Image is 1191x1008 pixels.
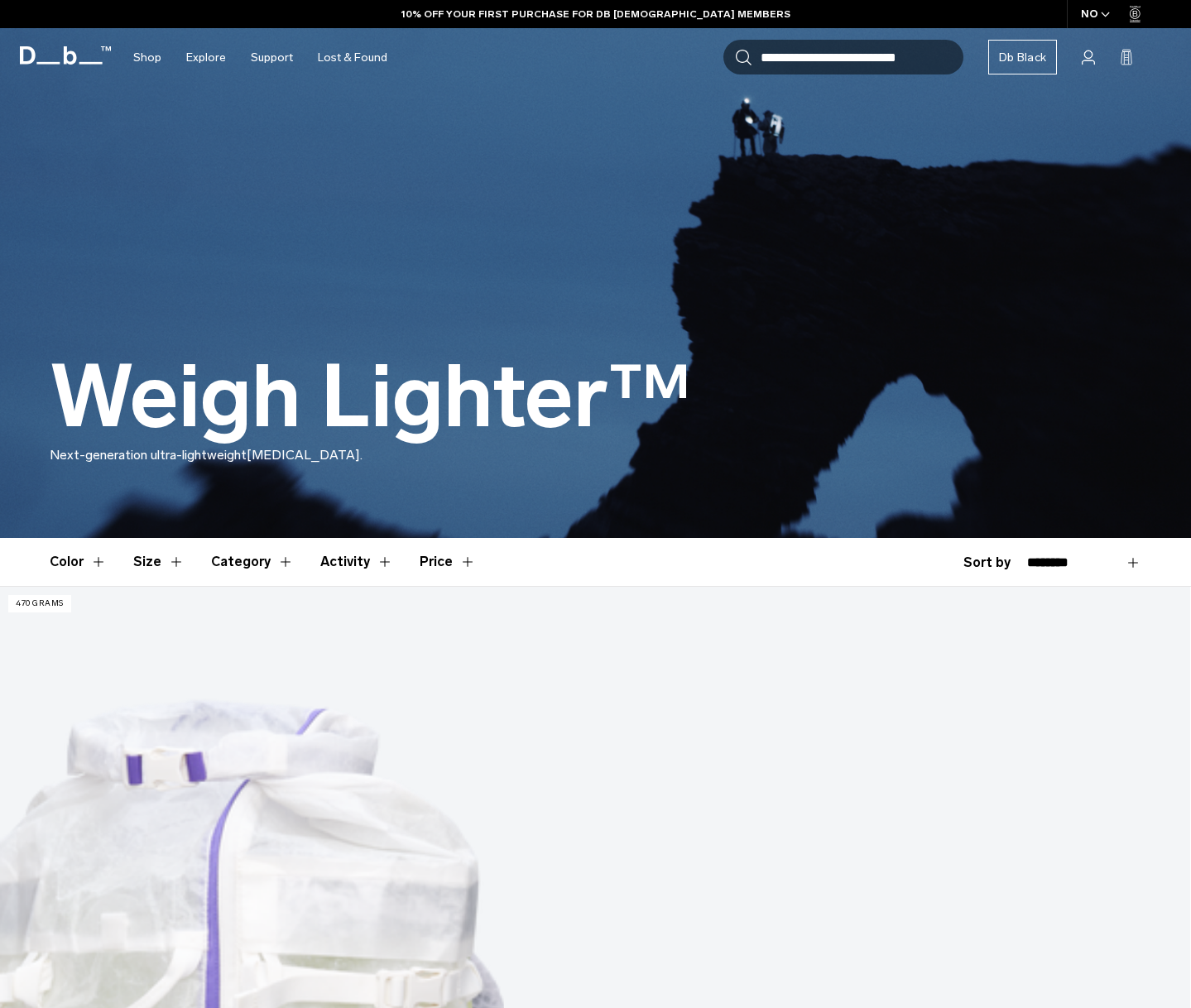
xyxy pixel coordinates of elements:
p: 470 grams [8,595,71,612]
h1: Weigh Lighter™ [50,349,691,445]
a: 10% OFF YOUR FIRST PURCHASE FOR DB [DEMOGRAPHIC_DATA] MEMBERS [401,7,790,22]
span: Next-generation ultra-lightweight [50,447,247,463]
button: Toggle Filter [50,538,107,586]
nav: Main Navigation [121,28,400,87]
button: Toggle Price [420,538,476,586]
a: Support [251,28,293,87]
a: Shop [133,28,161,87]
a: Explore [186,28,226,87]
a: Db Black [988,40,1057,74]
span: [MEDICAL_DATA]. [247,447,363,463]
button: Toggle Filter [133,538,185,586]
button: Toggle Filter [320,538,393,586]
a: Lost & Found [318,28,387,87]
button: Toggle Filter [211,538,294,586]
